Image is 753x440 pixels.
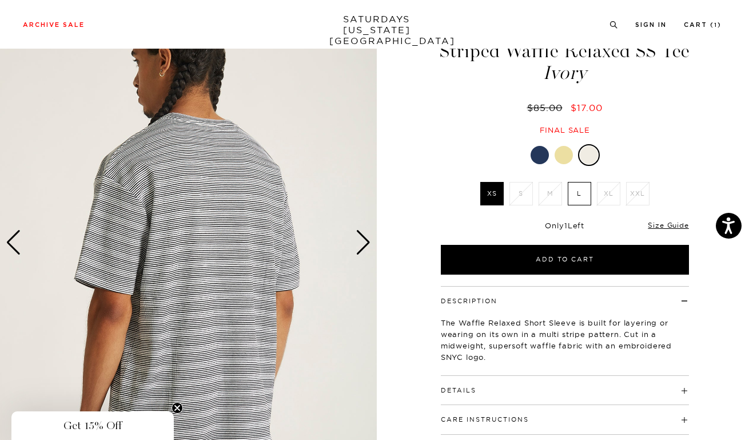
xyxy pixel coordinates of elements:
[439,64,691,82] span: Ivory
[23,22,85,28] a: Archive Sale
[635,22,667,28] a: Sign In
[439,125,691,135] div: Final sale
[6,230,21,255] div: Previous slide
[527,102,567,113] del: $85.00
[356,230,371,255] div: Next slide
[568,182,591,205] label: L
[441,298,497,304] button: Description
[11,411,174,440] div: Get 15% OffClose teaser
[714,23,718,28] small: 1
[571,102,603,113] span: $17.00
[441,221,689,231] div: Only Left
[684,22,722,28] a: Cart (1)
[441,317,689,363] p: The Waffle Relaxed Short Sleeve is built for layering or wearing on its own in a multi stripe pat...
[648,221,688,229] a: Size Guide
[441,417,529,423] button: Care Instructions
[439,42,691,82] h1: Striped Waffle Relaxed SS Tee
[564,221,568,230] span: 1
[172,402,183,414] button: Close teaser
[480,182,504,205] label: XS
[441,387,476,394] button: Details
[63,419,122,433] span: Get 15% Off
[329,14,424,46] a: SATURDAYS[US_STATE][GEOGRAPHIC_DATA]
[441,245,689,275] button: Add to Cart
